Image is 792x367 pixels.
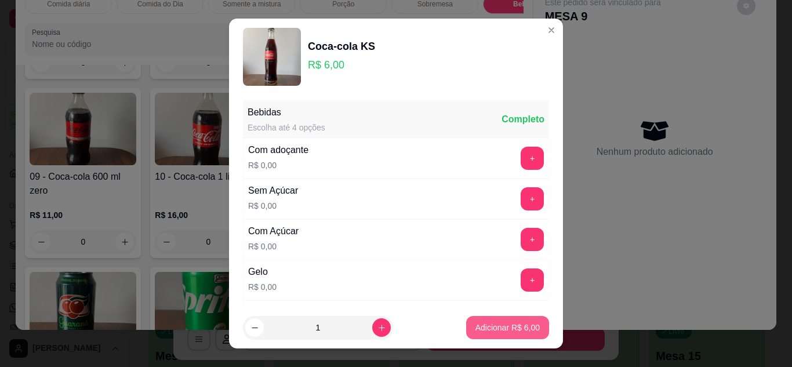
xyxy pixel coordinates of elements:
p: R$ 0,00 [248,241,299,252]
div: Coca-cola KS [308,38,375,54]
button: increase-product-quantity [372,318,391,337]
div: Escolha até 4 opções [248,122,325,133]
div: Sem Gelo [248,306,289,319]
p: R$ 0,00 [248,159,308,171]
p: R$ 0,00 [248,200,298,212]
div: Gelo [248,265,277,279]
button: add [521,147,544,170]
div: Completo [502,112,544,126]
button: add [521,268,544,292]
div: Bebidas [248,106,325,119]
button: add [521,228,544,251]
p: Adicionar R$ 6,00 [475,322,540,333]
div: Com adoçante [248,143,308,157]
div: Com Açúcar [248,224,299,238]
p: R$ 6,00 [308,57,375,73]
button: add [521,187,544,210]
button: decrease-product-quantity [245,318,264,337]
button: Adicionar R$ 6,00 [466,316,549,339]
p: R$ 0,00 [248,281,277,293]
img: product-image [243,28,301,86]
div: Sem Açúcar [248,184,298,198]
button: Close [542,21,561,39]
